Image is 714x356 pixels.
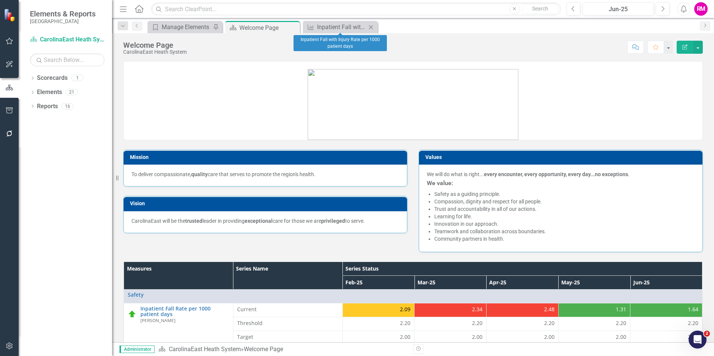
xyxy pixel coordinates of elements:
[185,218,202,224] strong: trusted
[484,171,628,177] strong: every encounter, every opportunity, every day...no exceptions
[342,317,415,331] td: Double-Click to Edit
[688,319,698,327] span: 2.20
[415,303,487,317] td: Double-Click to Edit
[237,333,339,341] span: Target
[244,346,283,353] div: Welcome Page
[400,306,410,313] span: 2.09
[239,23,298,32] div: Welcome Page
[342,303,415,317] td: Double-Click to Edit
[532,6,548,12] span: Search
[400,333,410,341] span: 2.00
[317,22,366,32] div: Inpatient Fall with Injury Rate per 1000 patient days
[294,35,387,51] div: Inpatient Fall with Injury Rate per 1000 patient days
[37,102,58,111] a: Reports
[237,306,339,313] span: Current
[71,75,83,81] div: 1
[128,292,698,297] a: Safety
[434,205,695,213] li: Trust and accountability in all of our actions.
[30,18,96,24] small: [GEOGRAPHIC_DATA]
[169,346,241,353] a: CarolinaEast Heath System
[30,9,96,18] span: Elements & Reports
[544,333,555,341] span: 2.00
[162,22,211,32] div: Manage Elements
[140,318,176,323] small: [PERSON_NAME]
[558,317,630,331] td: Double-Click to Edit
[305,22,366,32] a: Inpatient Fall with Injury Rate per 1000 patient days
[472,319,482,327] span: 2.20
[425,154,699,160] h3: Values
[415,331,487,344] td: Double-Click to Edit
[704,331,710,337] span: 2
[321,218,345,224] strong: privileged
[472,333,482,341] span: 2.00
[62,103,74,109] div: 16
[616,319,626,327] span: 2.20
[688,333,698,341] span: 2.00
[66,89,78,96] div: 21
[434,220,695,228] li: Innovation in our approach.
[583,2,654,16] button: Jun-25
[616,306,626,313] span: 1.31
[585,5,651,14] div: Jun-25
[151,3,561,16] input: Search ClearPoint...
[233,331,342,344] td: Double-Click to Edit
[149,22,211,32] a: Manage Elements
[30,53,105,66] input: Search Below...
[486,331,558,344] td: Double-Click to Edit
[486,317,558,331] td: Double-Click to Edit
[544,319,555,327] span: 2.20
[616,333,626,341] span: 2.00
[434,228,695,235] li: Teamwork and collaboration across boundaries.
[37,88,62,97] a: Elements
[342,331,415,344] td: Double-Click to Edit
[245,218,273,224] strong: exceptional
[37,74,68,82] a: Scorecards
[4,8,17,21] img: ClearPoint Strategy
[237,319,339,327] span: Threshold
[544,306,555,313] span: 2.48
[427,180,695,187] h3: We value:
[30,35,105,44] a: CarolinaEast Heath System
[472,306,482,313] span: 2.34
[486,303,558,317] td: Double-Click to Edit
[130,201,403,206] h3: Vision
[123,41,187,49] div: Welcome Page
[694,2,708,16] button: RM
[415,317,487,331] td: Double-Click to Edit
[191,171,208,177] strong: quality
[630,303,702,317] td: Double-Click to Edit
[434,190,695,198] li: Safety as a guiding principle.
[558,331,630,344] td: Double-Click to Edit
[124,289,702,303] td: Double-Click to Edit Right Click for Context Menu
[233,303,342,317] td: Double-Click to Edit
[400,319,410,327] span: 2.20
[123,49,187,55] div: CarolinaEast Heath System
[131,171,399,178] p: To deliver compassionate, care that serves to promote the region's health.
[522,4,559,14] button: Search
[689,331,707,349] iframe: Intercom live chat
[558,303,630,317] td: Double-Click to Edit
[434,235,695,243] li: Community partners in health.
[688,306,698,313] span: 1.64
[434,198,695,205] li: Compassion, dignity and respect for all people.
[131,217,399,225] p: CarolinaEast will be the leader in providing care for those we are to serve.
[427,171,695,178] p: We will do what is right... .
[130,154,403,160] h3: Mission
[434,213,695,220] li: Learning for life.
[140,306,229,317] a: Inpatient Fall Rate per 1000 patient days
[630,317,702,331] td: Double-Click to Edit
[233,317,342,331] td: Double-Click to Edit
[308,69,518,140] img: mceclip1.png
[128,310,137,319] img: On Track
[158,345,407,354] div: »
[630,331,702,344] td: Double-Click to Edit
[119,346,155,353] span: Administrator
